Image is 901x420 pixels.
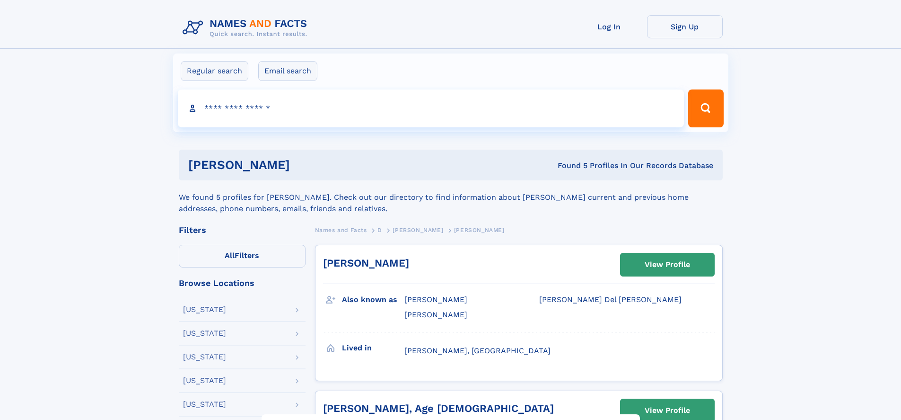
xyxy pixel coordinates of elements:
[404,346,551,355] span: [PERSON_NAME], [GEOGRAPHIC_DATA]
[342,292,404,308] h3: Also known as
[688,89,723,127] button: Search Button
[183,306,226,313] div: [US_STATE]
[179,245,306,268] label: Filters
[225,251,235,260] span: All
[179,15,315,41] img: Logo Names and Facts
[183,353,226,361] div: [US_STATE]
[454,227,505,233] span: [PERSON_NAME]
[539,295,682,304] span: [PERSON_NAME] Del [PERSON_NAME]
[404,310,467,319] span: [PERSON_NAME]
[377,224,382,236] a: D
[393,227,443,233] span: [PERSON_NAME]
[179,226,306,234] div: Filters
[424,161,713,171] div: Found 5 Profiles In Our Records Database
[377,227,382,233] span: D
[183,377,226,384] div: [US_STATE]
[183,330,226,337] div: [US_STATE]
[404,295,467,304] span: [PERSON_NAME]
[571,15,647,38] a: Log In
[323,257,409,269] a: [PERSON_NAME]
[181,61,248,81] label: Regular search
[315,224,367,236] a: Names and Facts
[258,61,317,81] label: Email search
[183,401,226,408] div: [US_STATE]
[188,159,424,171] h1: [PERSON_NAME]
[393,224,443,236] a: [PERSON_NAME]
[179,180,723,214] div: We found 5 profiles for [PERSON_NAME]. Check out our directory to find information about [PERSON_...
[645,254,690,276] div: View Profile
[342,340,404,356] h3: Lived in
[647,15,723,38] a: Sign Up
[178,89,684,127] input: search input
[179,279,306,287] div: Browse Locations
[621,253,714,276] a: View Profile
[323,402,554,414] a: [PERSON_NAME], Age [DEMOGRAPHIC_DATA]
